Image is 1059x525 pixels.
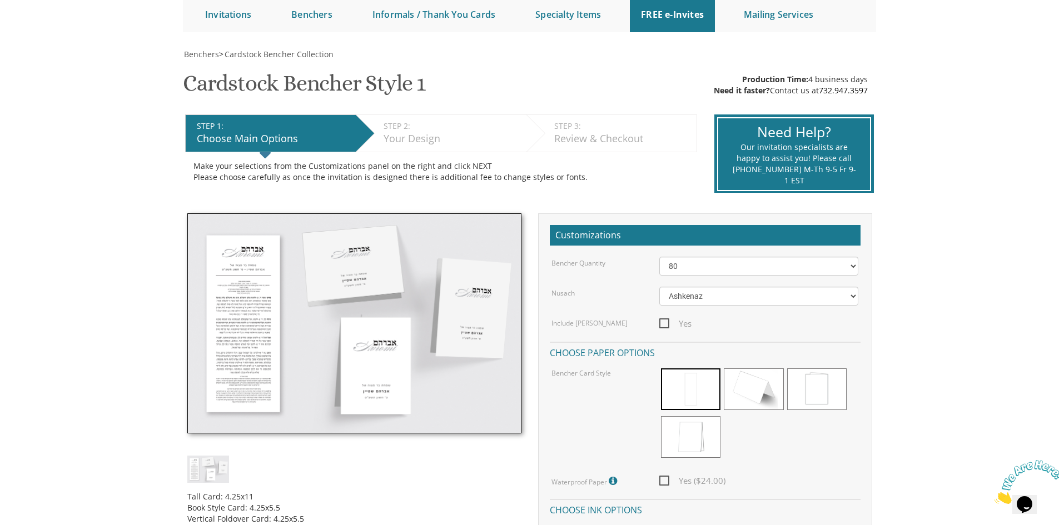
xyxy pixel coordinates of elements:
div: Our invitation specialists are happy to assist you! Please call [PHONE_NUMBER] M-Th 9-5 Fr 9-1 EST [732,142,856,186]
iframe: chat widget [990,456,1059,508]
div: Review & Checkout [554,132,691,146]
span: > [219,49,334,59]
label: Include [PERSON_NAME] [551,318,628,328]
label: Waterproof Paper [551,474,620,488]
span: Yes ($24.00) [659,474,725,488]
div: STEP 1: [197,121,350,132]
span: Benchers [184,49,219,59]
img: cbstyle1.jpg [187,213,521,433]
img: Chat attention grabber [4,4,73,48]
label: Bencher Quantity [551,258,605,268]
div: STEP 2: [384,121,521,132]
div: Your Design [384,132,521,146]
div: Make your selections from the Customizations panel on the right and click NEXT Please choose care... [193,161,689,183]
label: Bencher Card Style [551,368,611,378]
span: Yes [659,317,692,331]
a: 732.947.3597 [819,85,868,96]
a: Cardstock Bencher Collection [223,49,334,59]
span: Cardstock Bencher Collection [225,49,334,59]
div: Choose Main Options [197,132,350,146]
span: Need it faster? [714,85,770,96]
h1: Cardstock Bencher Style 1 [183,71,425,104]
div: STEP 3: [554,121,691,132]
span: Production Time: [742,74,808,84]
img: cbstyle1.jpg [187,456,229,483]
h4: Choose ink options [550,499,861,518]
h2: Customizations [550,225,861,246]
div: 4 business days Contact us at [714,74,868,96]
h4: Choose paper options [550,342,861,361]
label: Nusach [551,288,575,298]
div: Need Help? [732,122,856,142]
a: Benchers [183,49,219,59]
